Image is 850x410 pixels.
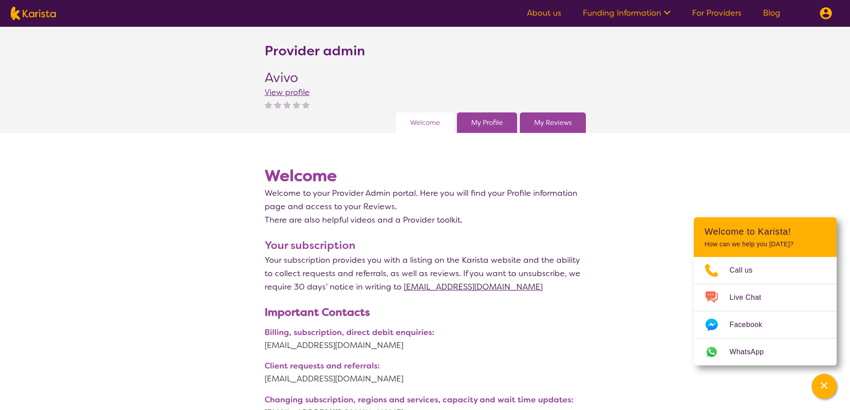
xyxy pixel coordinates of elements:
a: Funding Information [583,8,671,18]
p: Welcome to your Provider Admin portal. Here you will find your Profile information page and acces... [265,186,586,213]
button: Channel Menu [812,374,837,399]
div: Channel Menu [694,217,837,365]
p: How can we help you [DATE]? [705,240,826,248]
h1: Welcome [265,165,586,186]
a: [EMAIL_ADDRESS][DOMAIN_NAME] [265,339,586,352]
h2: Avivo [265,70,311,86]
h2: Provider admin [265,43,365,59]
p: Billing, subscription, direct debit enquiries: [265,327,586,339]
a: Welcome [410,116,440,129]
span: Facebook [730,318,773,331]
img: nonereviewstar [293,101,300,108]
ul: Choose channel [694,257,837,365]
p: Your subscription provides you with a listing on the Karista website and the ability to collect r... [265,253,586,294]
p: Changing subscription, regions and services, capacity and wait time updates: [265,394,586,406]
span: WhatsApp [730,345,775,359]
a: About us [527,8,561,18]
img: nonereviewstar [302,101,310,108]
a: My Reviews [534,116,572,129]
span: Call us [730,264,763,277]
a: View profile [265,87,310,98]
a: My Profile [471,116,503,129]
a: For Providers [692,8,742,18]
b: Important Contacts [265,305,370,319]
img: nonereviewstar [274,101,282,108]
img: Karista logo [11,7,56,20]
a: Blog [763,8,780,18]
img: nonereviewstar [283,101,291,108]
a: [EMAIL_ADDRESS][DOMAIN_NAME] [265,372,586,385]
a: [EMAIL_ADDRESS][DOMAIN_NAME] [404,282,543,292]
img: menu [820,7,832,20]
h3: Your subscription [265,237,586,253]
a: Web link opens in a new tab. [694,339,837,365]
span: Live Chat [730,291,772,304]
p: Client requests and referrals: [265,360,586,372]
img: nonereviewstar [265,101,272,108]
h2: Welcome to Karista! [705,226,826,237]
p: There are also helpful videos and a Provider toolkit. [265,213,586,227]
